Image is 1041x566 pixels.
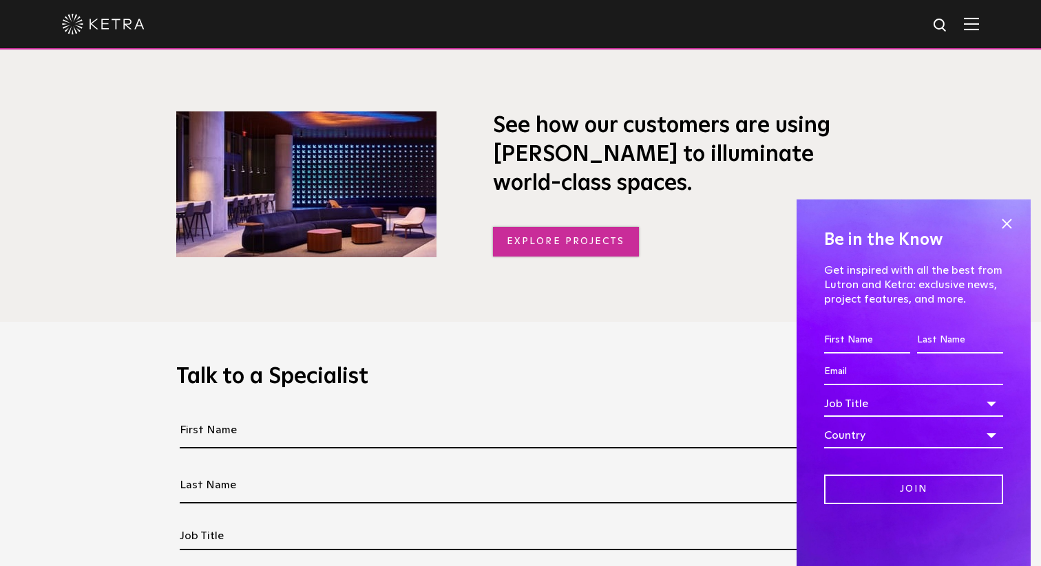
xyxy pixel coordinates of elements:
[824,391,1003,417] div: Job Title
[62,14,145,34] img: ketra-logo-2019-white
[493,112,865,198] h3: See how our customers are using [PERSON_NAME] to illuminate world-class spaces.
[964,17,979,30] img: Hamburger%20Nav.svg
[917,327,1003,353] input: Last Name
[180,413,861,448] input: First Name
[824,475,1003,504] input: Join
[180,523,861,550] div: Job Title
[824,263,1003,306] p: Get inspired with all the best from Lutron and Ketra: exclusive news, project features, and more.
[824,359,1003,385] input: Email
[180,468,861,503] input: Last Name
[493,227,639,257] a: Explore Projects
[176,111,437,257] img: Lobby at the SXSW building, awash in blue and warm orange light
[824,422,1003,448] div: Country
[932,17,949,34] img: search icon
[824,327,910,353] input: First Name
[176,363,865,392] h3: Talk to a Specialist
[824,227,1003,253] h4: Be in the Know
